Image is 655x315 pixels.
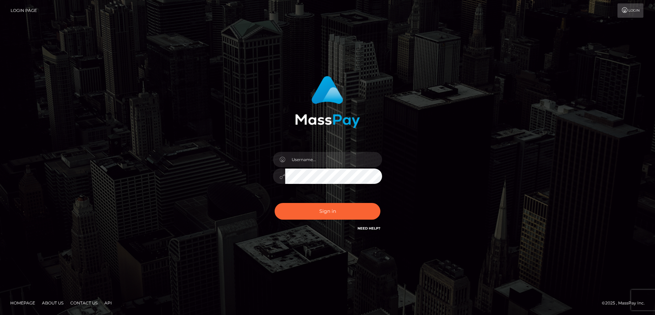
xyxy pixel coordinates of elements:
button: Sign in [275,203,380,220]
a: About Us [39,298,66,308]
a: Login Page [11,3,37,18]
input: Username... [285,152,382,167]
a: Homepage [8,298,38,308]
a: Need Help? [358,226,380,231]
a: Contact Us [68,298,100,308]
div: © 2025 , MassPay Inc. [602,299,650,307]
a: Login [617,3,643,18]
img: MassPay Login [295,76,360,128]
a: API [102,298,115,308]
